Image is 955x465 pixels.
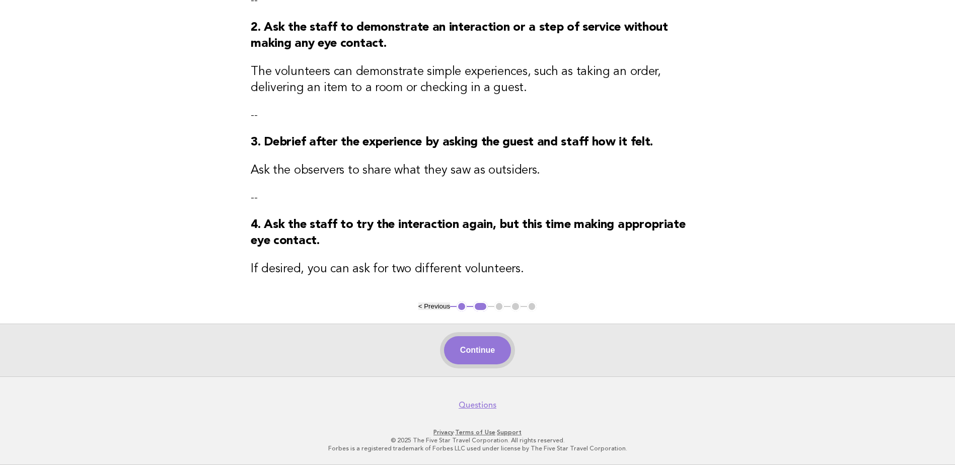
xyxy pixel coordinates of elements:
[251,64,704,96] h3: The volunteers can demonstrate simple experiences, such as taking an order, delivering an item to...
[251,163,704,179] h3: Ask the observers to share what they saw as outsiders.
[473,301,488,312] button: 2
[497,429,522,436] a: Support
[444,336,511,364] button: Continue
[251,219,685,247] strong: 4. Ask the staff to try the interaction again, but this time making appropriate eye contact.
[459,400,496,410] a: Questions
[251,191,704,205] p: --
[170,436,786,444] p: © 2025 The Five Star Travel Corporation. All rights reserved.
[251,22,668,50] strong: 2. Ask the staff to demonstrate an interaction or a step of service without making any eye contact.
[251,108,704,122] p: --
[170,428,786,436] p: · ·
[433,429,454,436] a: Privacy
[170,444,786,452] p: Forbes is a registered trademark of Forbes LLC used under license by The Five Star Travel Corpora...
[251,136,653,148] strong: 3. Debrief after the experience by asking the guest and staff how it felt.
[251,261,704,277] h3: If desired, you can ask for two different volunteers.
[455,429,495,436] a: Terms of Use
[457,301,467,312] button: 1
[418,302,450,310] button: < Previous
